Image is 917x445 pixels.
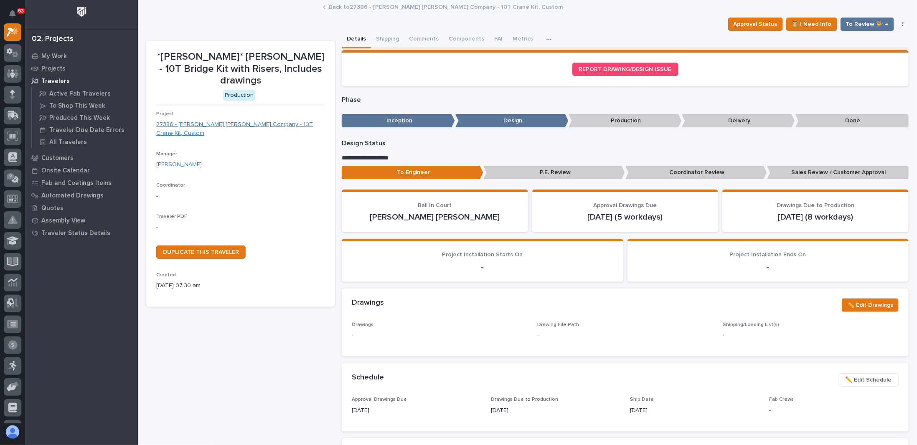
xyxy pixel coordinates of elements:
p: [DATE] 07:30 am [156,281,325,290]
span: Shipping/Loading List(s) [723,322,780,327]
span: Ship Date [630,397,654,402]
p: - [723,331,899,340]
a: To Shop This Week [32,100,138,111]
span: ⏳ I Need Info [792,19,832,29]
img: Workspace Logo [74,4,89,20]
p: Sales Review / Customer Approval [767,166,909,180]
span: Project [156,111,174,116]
a: Back to27386 - [PERSON_NAME] [PERSON_NAME] Company - 10T Crane Kit, Custom [329,2,563,11]
p: - [352,331,527,340]
p: [DATE] (5 workdays) [542,212,709,222]
p: - [352,262,613,272]
span: Ball In Court [418,202,452,208]
a: Projects [25,62,138,75]
button: Details [342,31,371,48]
span: Drawings Due to Production [777,202,854,208]
p: Coordinator Review [625,166,767,180]
p: P.E. Review [483,166,625,180]
span: Drawings Due to Production [491,397,558,402]
span: To Review 👨‍🏭 → [846,19,889,29]
p: Active Fab Travelers [49,90,111,98]
span: Coordinator [156,183,185,188]
span: Approval Drawings Due [352,397,407,402]
p: [DATE] [630,406,760,415]
p: Design Status [342,139,909,147]
p: To Shop This Week [49,102,105,110]
a: Assembly View [25,214,138,227]
span: Drawings [352,322,373,327]
span: Fab Crews [770,397,794,402]
button: Comments [404,31,444,48]
a: Onsite Calendar [25,164,138,177]
p: - [156,192,325,201]
span: Approval Status [734,19,777,29]
span: Drawing File Path [537,322,579,327]
p: All Travelers [49,139,87,146]
button: FAI [489,31,508,48]
button: Components [444,31,489,48]
p: - [770,406,899,415]
span: Created [156,273,176,278]
button: ⏳ I Need Info [786,18,837,31]
a: Quotes [25,202,138,214]
span: Manager [156,152,177,157]
p: Inception [342,114,455,128]
p: My Work [41,53,67,60]
p: - [638,262,899,272]
span: Project Installation Starts On [442,252,523,258]
p: [PERSON_NAME] [PERSON_NAME] [352,212,518,222]
a: Produced This Week [32,112,138,124]
p: Projects [41,65,66,73]
a: 27386 - [PERSON_NAME] [PERSON_NAME] Company - 10T Crane Kit, Custom [156,120,325,138]
p: Assembly View [41,217,85,225]
p: Quotes [41,205,64,212]
span: REPORT DRAWING/DESIGN ISSUE [579,66,672,72]
p: To Engineer [342,166,483,180]
a: My Work [25,50,138,62]
p: [DATE] [352,406,481,415]
p: *[PERSON_NAME]* [PERSON_NAME] - 10T Bridge Kit with Risers, Includes drawings [156,51,325,87]
p: [DATE] [491,406,620,415]
p: Delivery [682,114,795,128]
button: Approval Status [728,18,783,31]
span: ✏️ Edit Schedule [845,375,892,385]
p: Travelers [41,78,70,85]
p: Produced This Week [49,114,110,122]
span: Traveler PDF [156,214,187,219]
span: Approval Drawings Due [594,202,657,208]
a: Traveler Due Date Errors [32,124,138,136]
a: Fab and Coatings Items [25,177,138,189]
span: Project Installation Ends On [730,252,806,258]
p: 63 [18,8,24,14]
div: Production [223,90,255,101]
p: Customers [41,154,74,162]
a: Customers [25,152,138,164]
h2: Schedule [352,373,384,382]
p: [DATE] (8 workdays) [732,212,899,222]
span: ✏️ Edit Drawings [847,300,893,310]
p: - [156,223,325,232]
p: Onsite Calendar [41,167,90,174]
p: Automated Drawings [41,192,104,200]
p: Traveler Status Details [41,230,110,237]
p: Design [455,114,569,128]
a: Travelers [25,75,138,87]
button: ✏️ Edit Drawings [842,298,899,312]
a: All Travelers [32,136,138,148]
button: Metrics [508,31,538,48]
p: Traveler Due Date Errors [49,126,124,134]
p: Done [795,114,909,128]
a: Active Fab Travelers [32,88,138,99]
a: [PERSON_NAME] [156,160,202,169]
span: DUPLICATE THIS TRAVELER [163,249,239,255]
button: ✏️ Edit Schedule [838,373,899,387]
button: Shipping [371,31,404,48]
button: Notifications [4,5,21,23]
p: - [537,331,539,340]
a: Traveler Status Details [25,227,138,239]
div: 02. Projects [32,35,74,44]
div: Notifications63 [10,10,21,23]
a: REPORT DRAWING/DESIGN ISSUE [572,63,678,76]
p: Production [569,114,682,128]
p: Phase [342,96,909,104]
